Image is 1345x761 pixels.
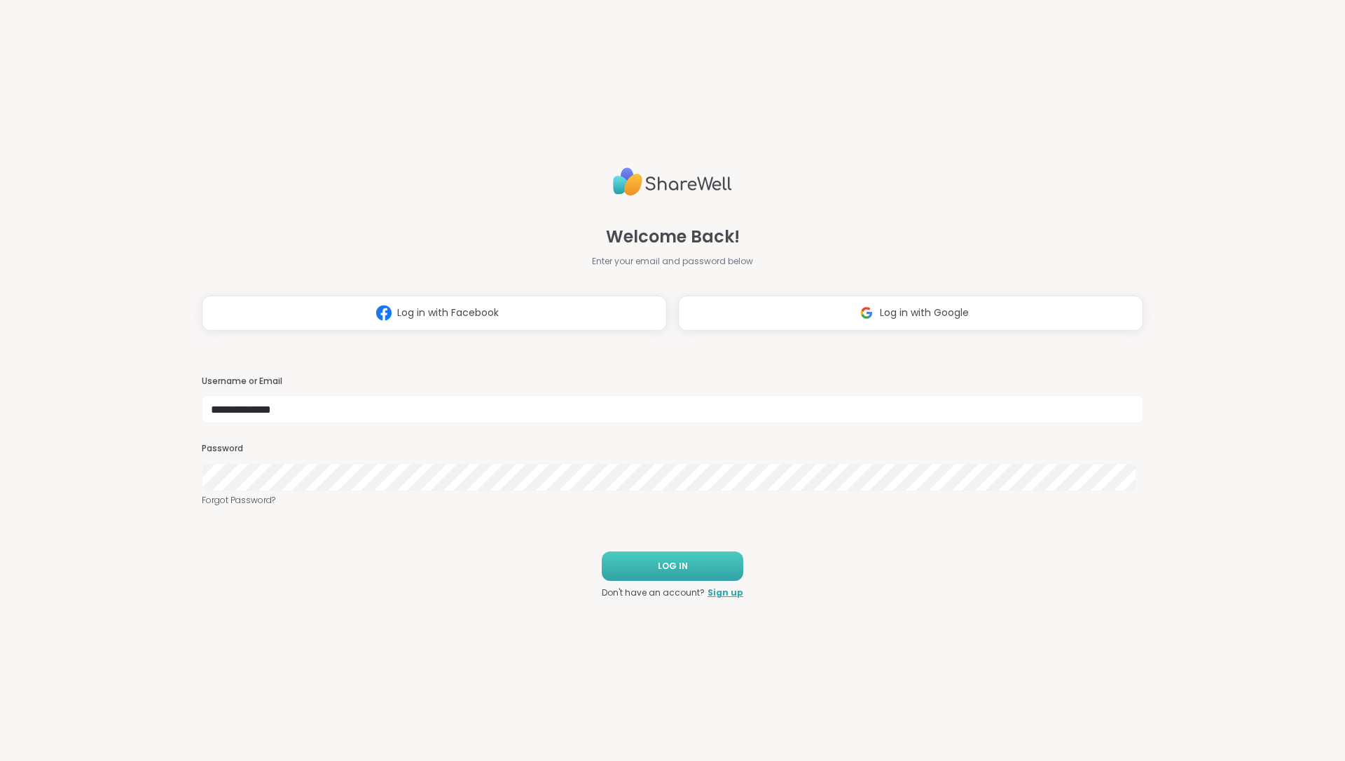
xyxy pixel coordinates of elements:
span: Enter your email and password below [592,255,753,268]
button: Log in with Google [678,296,1143,331]
a: Sign up [708,587,743,599]
img: ShareWell Logo [613,162,732,202]
button: LOG IN [602,551,743,581]
h3: Password [202,443,1143,455]
img: ShareWell Logomark [371,300,397,326]
h3: Username or Email [202,376,1143,388]
span: Welcome Back! [606,224,740,249]
button: Log in with Facebook [202,296,667,331]
span: Log in with Facebook [397,306,499,320]
span: Log in with Google [880,306,969,320]
span: LOG IN [658,560,688,573]
a: Forgot Password? [202,494,1143,507]
img: ShareWell Logomark [853,300,880,326]
span: Don't have an account? [602,587,705,599]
